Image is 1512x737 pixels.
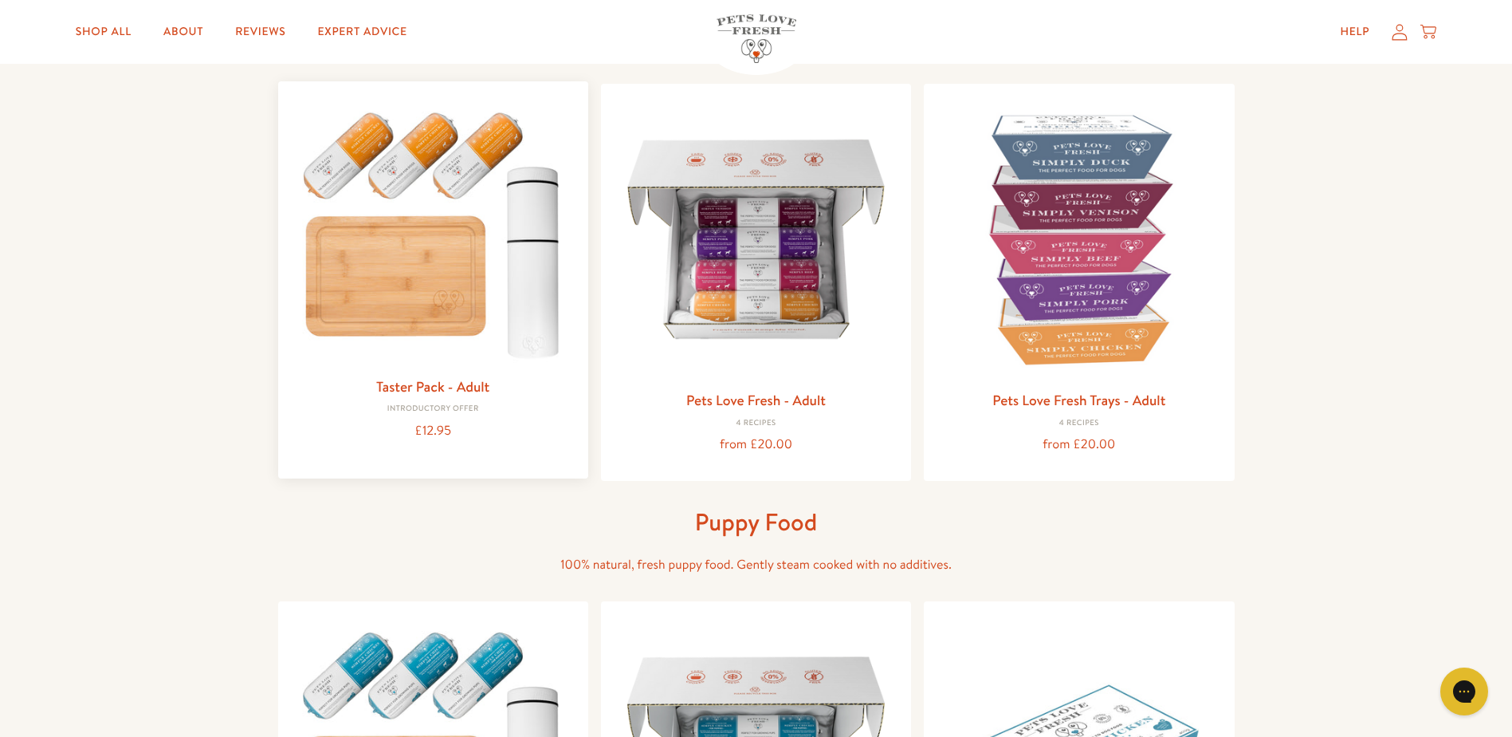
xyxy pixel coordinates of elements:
div: 4 Recipes [614,419,898,428]
a: Pets Love Fresh Trays - Adult [992,390,1165,410]
a: Help [1327,16,1382,48]
div: from £20.00 [937,434,1221,455]
div: £12.95 [291,420,575,442]
a: Taster Pack - Adult [376,376,489,396]
a: About [151,16,216,48]
a: Shop All [63,16,144,48]
span: 100% natural, fresh puppy food. Gently steam cooked with no additives. [560,556,952,573]
div: 4 Recipes [937,419,1221,428]
a: Expert Advice [305,16,420,48]
h1: Puppy Food [501,506,1011,538]
img: Taster Pack - Adult [291,94,575,368]
a: Pets Love Fresh - Adult [686,390,826,410]
div: from £20.00 [614,434,898,455]
img: Pets Love Fresh - Adult [614,97,898,381]
img: Pets Love Fresh Trays - Adult [937,97,1221,381]
iframe: Gorgias live chat messenger [1432,662,1496,721]
div: Introductory Offer [291,404,575,414]
img: Pets Love Fresh [717,14,796,63]
a: Reviews [222,16,298,48]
